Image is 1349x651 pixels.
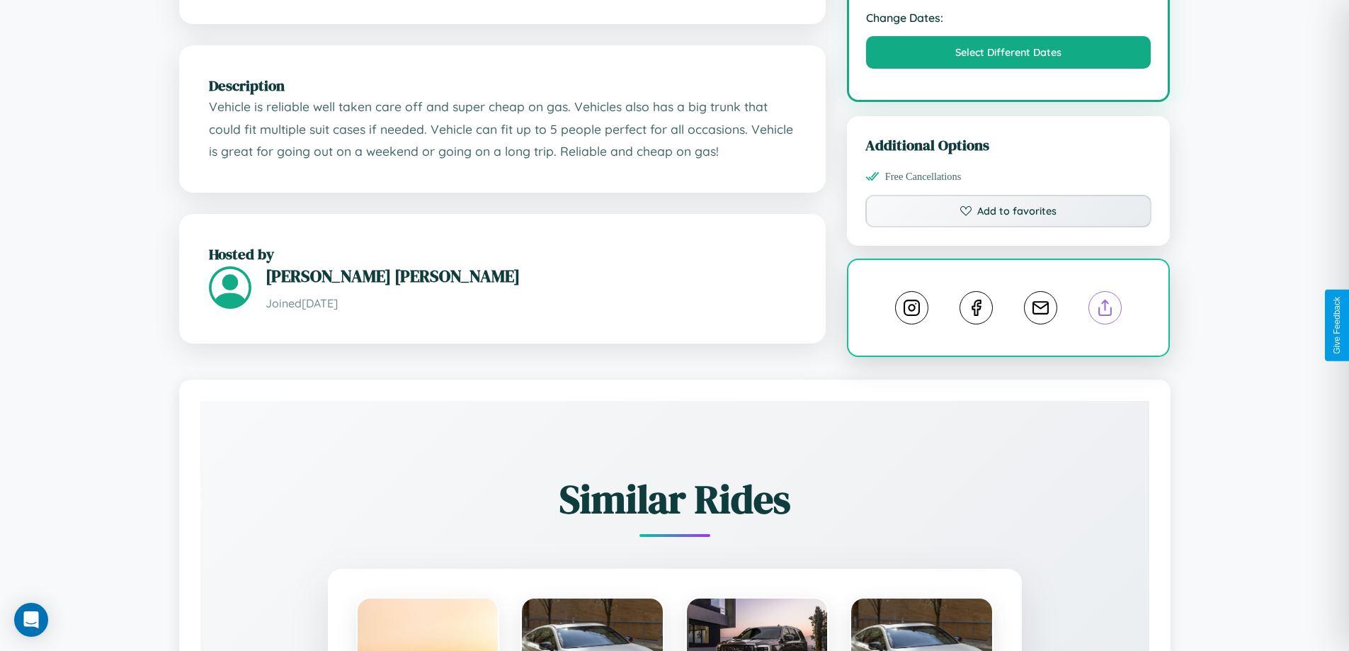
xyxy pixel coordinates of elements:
button: Select Different Dates [866,36,1151,69]
h2: Description [209,75,796,96]
div: Open Intercom Messenger [14,603,48,637]
span: Free Cancellations [885,171,962,183]
p: Joined [DATE] [266,293,796,314]
h3: Additional Options [865,135,1152,155]
p: Vehicle is reliable well taken care off and super cheap on gas. Vehicles also has a big trunk tha... [209,96,796,163]
strong: Change Dates: [866,11,1151,25]
h3: [PERSON_NAME] [PERSON_NAME] [266,264,796,288]
h2: Similar Rides [250,472,1100,526]
button: Add to favorites [865,195,1152,227]
div: Give Feedback [1332,297,1342,354]
h2: Hosted by [209,244,796,264]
